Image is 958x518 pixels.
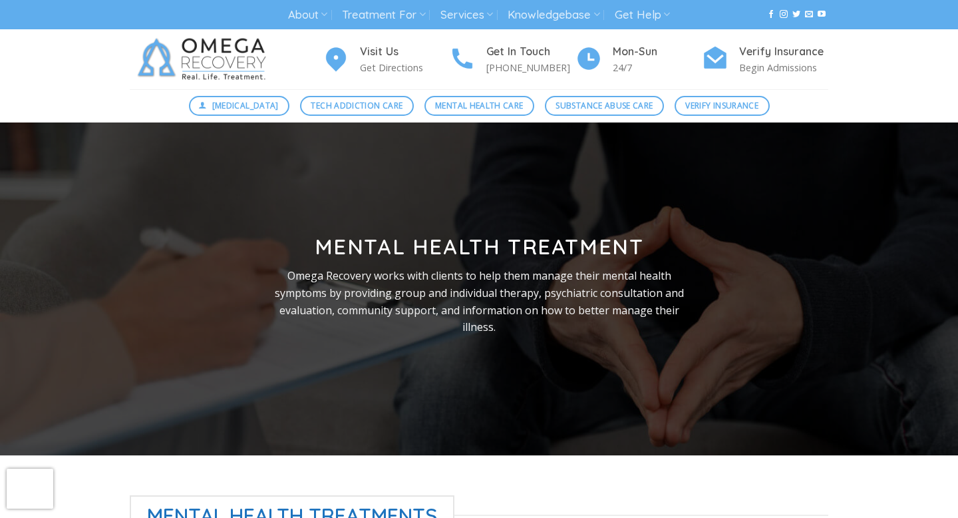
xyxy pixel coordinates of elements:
[545,96,664,116] a: Substance Abuse Care
[556,99,653,112] span: Substance Abuse Care
[767,10,775,19] a: Follow on Facebook
[675,96,770,116] a: Verify Insurance
[288,3,327,27] a: About
[189,96,290,116] a: [MEDICAL_DATA]
[360,60,449,75] p: Get Directions
[615,3,670,27] a: Get Help
[792,10,800,19] a: Follow on Twitter
[449,43,575,76] a: Get In Touch [PHONE_NUMBER]
[130,29,279,89] img: Omega Recovery
[486,60,575,75] p: [PHONE_NUMBER]
[702,43,828,76] a: Verify Insurance Begin Admissions
[780,10,788,19] a: Follow on Instagram
[739,60,828,75] p: Begin Admissions
[435,99,523,112] span: Mental Health Care
[805,10,813,19] a: Send us an email
[739,43,828,61] h4: Verify Insurance
[212,99,279,112] span: [MEDICAL_DATA]
[486,43,575,61] h4: Get In Touch
[311,99,402,112] span: Tech Addiction Care
[323,43,449,76] a: Visit Us Get Directions
[818,10,826,19] a: Follow on YouTube
[508,3,599,27] a: Knowledgebase
[300,96,414,116] a: Tech Addiction Care
[315,233,644,260] strong: Mental Health Treatment
[263,268,695,336] p: Omega Recovery works with clients to help them manage their mental health symptoms by providing g...
[342,3,425,27] a: Treatment For
[360,43,449,61] h4: Visit Us
[613,43,702,61] h4: Mon-Sun
[440,3,493,27] a: Services
[613,60,702,75] p: 24/7
[685,99,758,112] span: Verify Insurance
[424,96,534,116] a: Mental Health Care
[7,469,53,509] iframe: reCAPTCHA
